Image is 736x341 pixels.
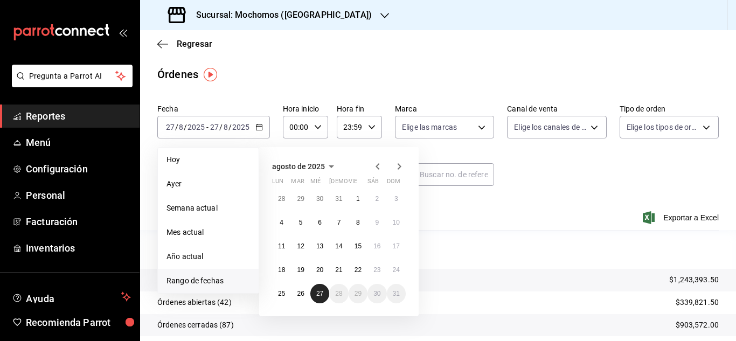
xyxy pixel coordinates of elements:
span: Exportar a Excel [645,211,719,224]
abbr: 14 de agosto de 2025 [335,242,342,250]
abbr: 27 de agosto de 2025 [316,290,323,297]
input: ---- [232,123,250,131]
span: Menú [26,135,131,150]
button: 17 de agosto de 2025 [387,236,406,256]
abbr: 31 de agosto de 2025 [393,290,400,297]
button: 2 de agosto de 2025 [367,189,386,208]
button: 27 de agosto de 2025 [310,284,329,303]
div: Órdenes [157,66,198,82]
span: Elige los tipos de orden [627,122,699,133]
abbr: 21 de agosto de 2025 [335,266,342,274]
button: 11 de agosto de 2025 [272,236,291,256]
button: 1 de agosto de 2025 [349,189,367,208]
input: Buscar no. de referencia [420,164,494,185]
abbr: 17 de agosto de 2025 [393,242,400,250]
abbr: 9 de agosto de 2025 [375,219,379,226]
span: agosto de 2025 [272,162,325,171]
button: 19 de agosto de 2025 [291,260,310,280]
a: Pregunta a Parrot AI [8,78,133,89]
button: 3 de agosto de 2025 [387,189,406,208]
button: 8 de agosto de 2025 [349,213,367,232]
button: 23 de agosto de 2025 [367,260,386,280]
span: Pregunta a Parrot AI [29,71,116,82]
abbr: 1 de agosto de 2025 [356,195,360,203]
abbr: 4 de agosto de 2025 [280,219,283,226]
h3: Sucursal: Mochomos ([GEOGRAPHIC_DATA]) [188,9,372,22]
p: $339,821.50 [676,297,719,308]
button: Regresar [157,39,212,49]
abbr: 18 de agosto de 2025 [278,266,285,274]
label: Hora fin [337,105,382,113]
abbr: 25 de agosto de 2025 [278,290,285,297]
button: 15 de agosto de 2025 [349,236,367,256]
abbr: 12 de agosto de 2025 [297,242,304,250]
button: 31 de agosto de 2025 [387,284,406,303]
button: 13 de agosto de 2025 [310,236,329,256]
label: Hora inicio [283,105,328,113]
span: Elige las marcas [402,122,457,133]
abbr: 5 de agosto de 2025 [299,219,303,226]
input: -- [165,123,175,131]
abbr: 28 de agosto de 2025 [335,290,342,297]
button: 29 de julio de 2025 [291,189,310,208]
p: Órdenes abiertas (42) [157,297,232,308]
button: 24 de agosto de 2025 [387,260,406,280]
abbr: sábado [367,178,379,189]
input: -- [210,123,219,131]
button: open_drawer_menu [119,28,127,37]
input: -- [223,123,228,131]
abbr: 29 de julio de 2025 [297,195,304,203]
button: 14 de agosto de 2025 [329,236,348,256]
button: 7 de agosto de 2025 [329,213,348,232]
button: 21 de agosto de 2025 [329,260,348,280]
span: Ayuda [26,290,117,303]
button: 25 de agosto de 2025 [272,284,291,303]
abbr: 2 de agosto de 2025 [375,195,379,203]
abbr: 3 de agosto de 2025 [394,195,398,203]
abbr: 20 de agosto de 2025 [316,266,323,274]
button: 18 de agosto de 2025 [272,260,291,280]
span: Regresar [177,39,212,49]
label: Fecha [157,105,270,113]
button: 4 de agosto de 2025 [272,213,291,232]
button: 16 de agosto de 2025 [367,236,386,256]
span: Inventarios [26,241,131,255]
button: 31 de julio de 2025 [329,189,348,208]
abbr: 28 de julio de 2025 [278,195,285,203]
abbr: 13 de agosto de 2025 [316,242,323,250]
p: $1,243,393.50 [669,274,719,286]
span: Hoy [166,154,250,165]
abbr: 15 de agosto de 2025 [355,242,362,250]
abbr: miércoles [310,178,321,189]
button: Tooltip marker [204,68,217,81]
abbr: martes [291,178,304,189]
button: agosto de 2025 [272,160,338,173]
button: 28 de agosto de 2025 [329,284,348,303]
abbr: 29 de agosto de 2025 [355,290,362,297]
button: 30 de julio de 2025 [310,189,329,208]
span: Personal [26,188,131,203]
abbr: 30 de julio de 2025 [316,195,323,203]
button: 29 de agosto de 2025 [349,284,367,303]
abbr: 22 de agosto de 2025 [355,266,362,274]
span: Configuración [26,162,131,176]
span: Recomienda Parrot [26,315,131,330]
button: Pregunta a Parrot AI [12,65,133,87]
label: Canal de venta [507,105,606,113]
abbr: 7 de agosto de 2025 [337,219,341,226]
p: $903,572.00 [676,319,719,331]
span: / [228,123,232,131]
span: Rango de fechas [166,275,250,287]
button: 26 de agosto de 2025 [291,284,310,303]
label: Tipo de orden [620,105,719,113]
span: / [175,123,178,131]
button: 28 de julio de 2025 [272,189,291,208]
button: 22 de agosto de 2025 [349,260,367,280]
abbr: 31 de julio de 2025 [335,195,342,203]
span: Semana actual [166,203,250,214]
abbr: 11 de agosto de 2025 [278,242,285,250]
abbr: 26 de agosto de 2025 [297,290,304,297]
abbr: 6 de agosto de 2025 [318,219,322,226]
button: 10 de agosto de 2025 [387,213,406,232]
span: Reportes [26,109,131,123]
